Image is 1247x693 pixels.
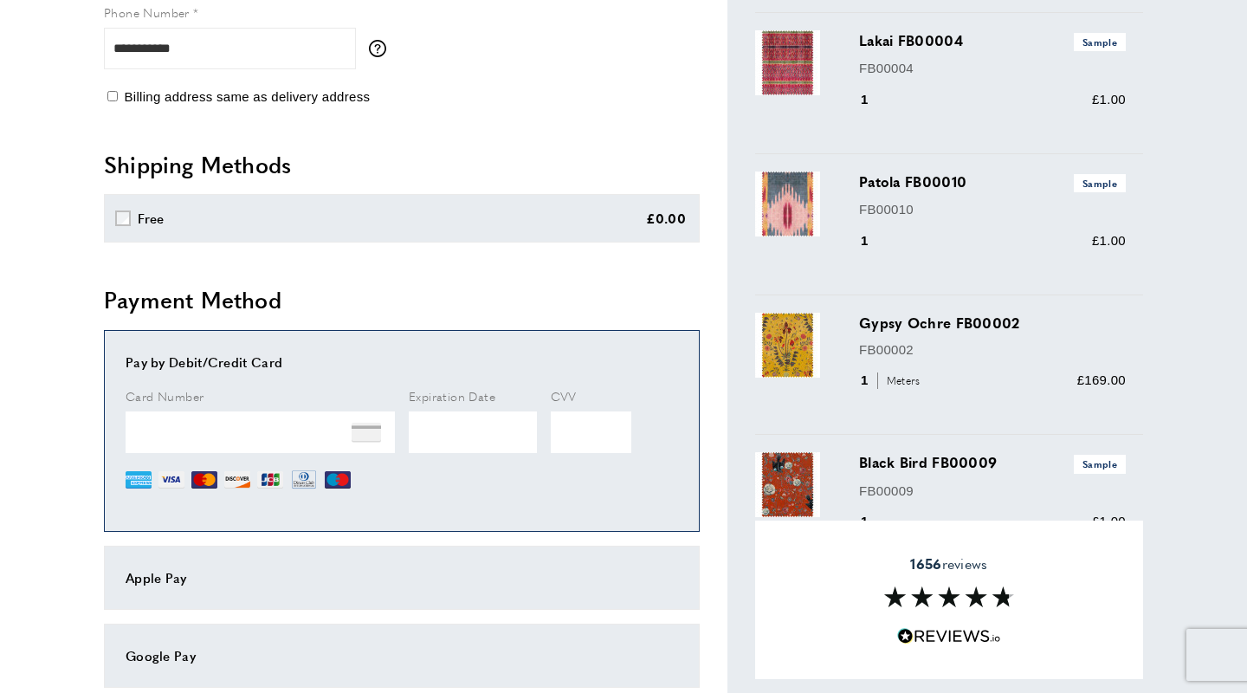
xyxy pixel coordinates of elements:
img: Gypsy Ochre FB00002 [755,313,820,378]
div: £0.00 [646,208,687,229]
span: Sample [1074,33,1126,51]
p: FB00009 [859,481,1126,502]
span: Phone Number [104,3,190,21]
p: FB00004 [859,58,1126,79]
div: Apple Pay [126,567,678,588]
span: Billing address same as delivery address [124,89,370,104]
h3: Patola FB00010 [859,172,1126,192]
img: Reviews.io 5 stars [897,628,1001,644]
img: JCB.png [257,467,283,493]
span: Expiration Date [409,387,495,405]
h3: Black Bird FB00009 [859,452,1126,473]
strong: 1656 [910,553,941,573]
div: Pay by Debit/Credit Card [126,352,678,372]
h3: Gypsy Ochre FB00002 [859,313,1126,333]
h2: Shipping Methods [104,149,700,180]
div: 1 [859,370,926,391]
span: CVV [551,387,577,405]
h2: Payment Method [104,284,700,315]
img: Reviews section [884,586,1014,607]
iframe: Secure Credit Card Frame - Expiration Date [409,411,537,453]
img: Black Bird FB00009 [755,452,820,517]
div: 1 [859,511,893,532]
button: More information [369,40,395,57]
span: Sample [1074,174,1126,192]
img: DN.png [290,467,318,493]
img: Patola FB00010 [755,172,820,236]
div: 1 [859,230,893,251]
span: Meters [877,372,925,389]
span: £1.00 [1092,233,1126,248]
span: Sample [1074,455,1126,473]
span: £1.00 [1092,92,1126,107]
img: MC.png [191,467,217,493]
img: AE.png [126,467,152,493]
iframe: Secure Credit Card Frame - Credit Card Number [126,411,395,453]
img: VI.png [158,467,184,493]
div: Free [138,208,165,229]
div: Google Pay [126,645,678,666]
span: reviews [910,554,987,572]
span: Card Number [126,387,204,405]
img: MI.png [325,467,351,493]
div: 1 [859,89,893,110]
h3: Lakai FB00004 [859,30,1126,51]
img: DI.png [224,467,250,493]
img: Lakai FB00004 [755,30,820,95]
p: FB00010 [859,199,1126,220]
span: £1.00 [1092,514,1126,528]
p: FB00002 [859,340,1126,360]
span: £169.00 [1077,372,1126,387]
img: NONE.png [352,418,381,447]
iframe: Secure Credit Card Frame - CVV [551,411,631,453]
input: Billing address same as delivery address [107,91,118,101]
